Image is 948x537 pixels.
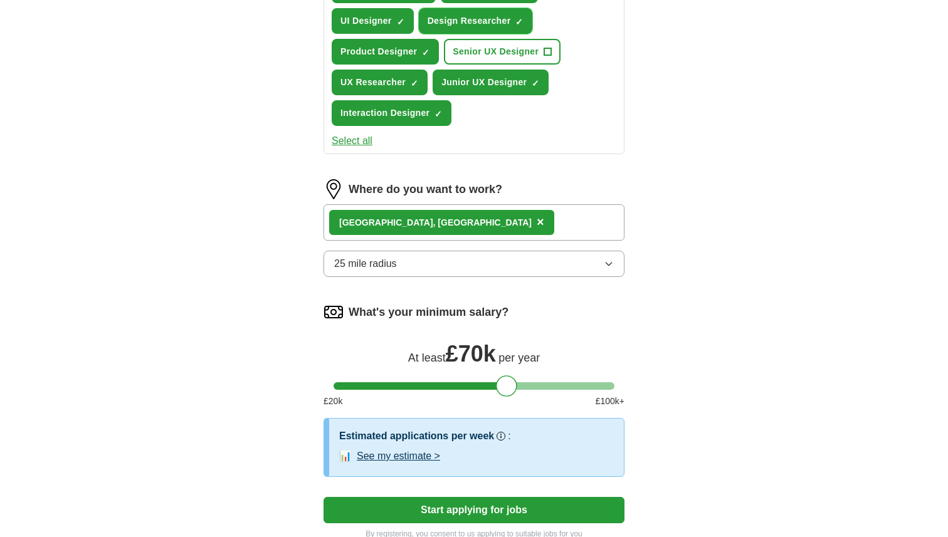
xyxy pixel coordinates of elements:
span: per year [498,352,540,364]
span: ✓ [434,109,442,119]
label: Where do you want to work? [349,181,502,198]
span: × [537,215,544,229]
button: 25 mile radius [324,251,624,277]
span: Junior UX Designer [441,76,527,89]
button: Interaction Designer✓ [332,100,451,126]
button: UX Researcher✓ [332,70,428,95]
div: [GEOGRAPHIC_DATA], [GEOGRAPHIC_DATA] [339,216,532,229]
span: Interaction Designer [340,107,429,120]
span: Senior UX Designer [453,45,539,58]
span: ✓ [532,78,539,88]
button: Product Designer✓ [332,39,439,65]
span: ✓ [515,17,523,27]
span: ✓ [397,17,404,27]
span: £ 20 k [324,395,342,408]
span: ✓ [411,78,418,88]
span: 25 mile radius [334,256,397,271]
span: £ 70k [446,341,496,367]
button: Senior UX Designer [444,39,561,65]
h3: Estimated applications per week [339,429,494,444]
button: UI Designer✓ [332,8,414,34]
span: Design Researcher [428,14,511,28]
button: Design Researcher✓ [419,8,533,34]
img: location.png [324,179,344,199]
button: × [537,213,544,232]
span: At least [408,352,446,364]
span: 📊 [339,449,352,464]
button: Start applying for jobs [324,497,624,523]
img: salary.png [324,302,344,322]
span: Product Designer [340,45,417,58]
h3: : [508,429,510,444]
button: Select all [332,133,372,149]
span: UI Designer [340,14,392,28]
label: What's your minimum salary? [349,304,508,321]
button: See my estimate > [357,449,440,464]
span: UX Researcher [340,76,406,89]
span: ✓ [422,48,429,58]
button: Junior UX Designer✓ [433,70,549,95]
